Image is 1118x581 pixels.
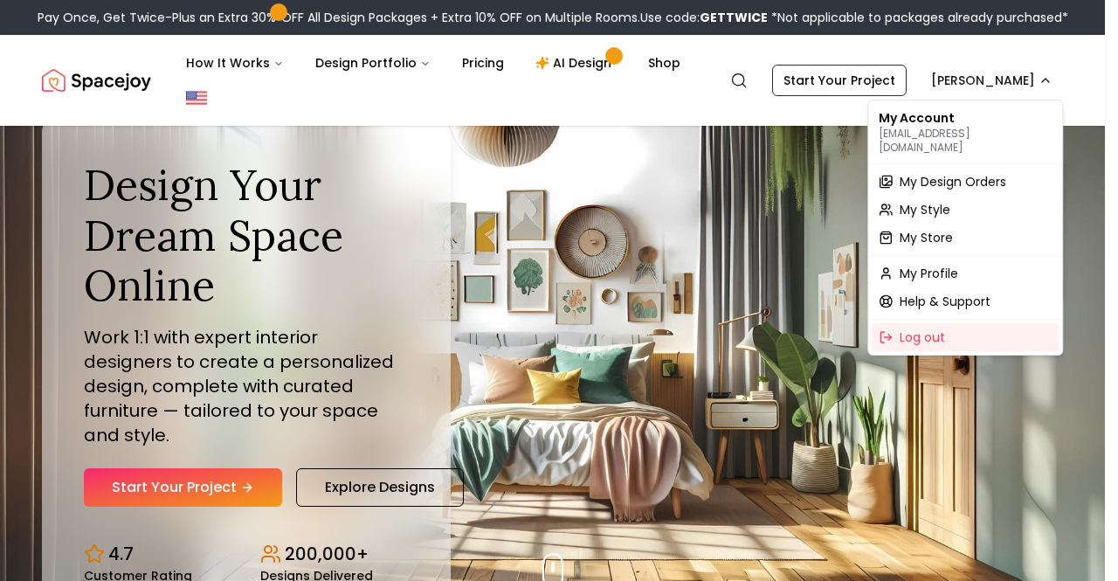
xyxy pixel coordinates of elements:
[900,229,953,246] span: My Store
[900,201,950,218] span: My Style
[872,104,1059,160] div: My Account
[900,293,990,310] span: Help & Support
[872,287,1059,315] a: Help & Support
[900,265,958,282] span: My Profile
[872,196,1059,224] a: My Style
[867,100,1063,356] div: [PERSON_NAME]
[900,173,1006,190] span: My Design Orders
[872,259,1059,287] a: My Profile
[872,168,1059,196] a: My Design Orders
[879,127,1052,155] p: [EMAIL_ADDRESS][DOMAIN_NAME]
[872,224,1059,252] a: My Store
[900,329,945,346] span: Log out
